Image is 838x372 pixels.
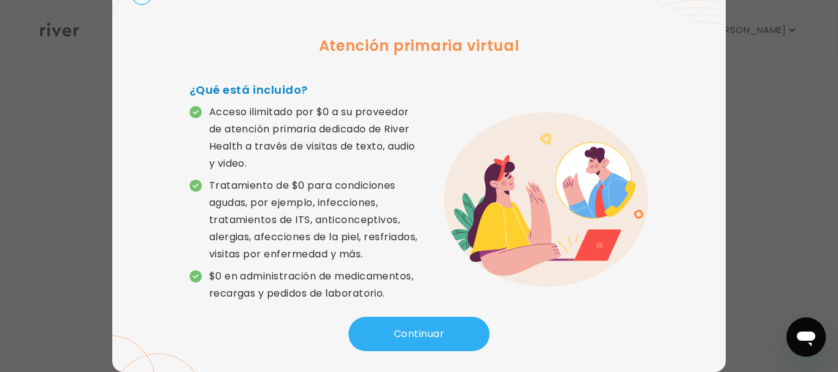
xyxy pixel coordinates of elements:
[786,317,826,357] iframe: Botón para iniciar la ventana de mensajería
[209,269,414,300] font: $0 en administración de medicamentos, recargas y pedidos de laboratorio.
[444,112,648,287] img: gráfico de error
[319,36,520,56] font: Atención primaria virtual
[190,82,308,97] font: ¿Qué está incluido?
[209,105,415,170] font: Acceso ilimitado por $0 a su proveedor de atención primaria dedicado de River Health a través de ...
[394,327,444,341] font: Continuar
[348,317,490,351] button: Continuar
[209,178,418,261] font: Tratamiento de $0 para condiciones agudas, por ejemplo, infecciones, tratamientos de ITS, anticon...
